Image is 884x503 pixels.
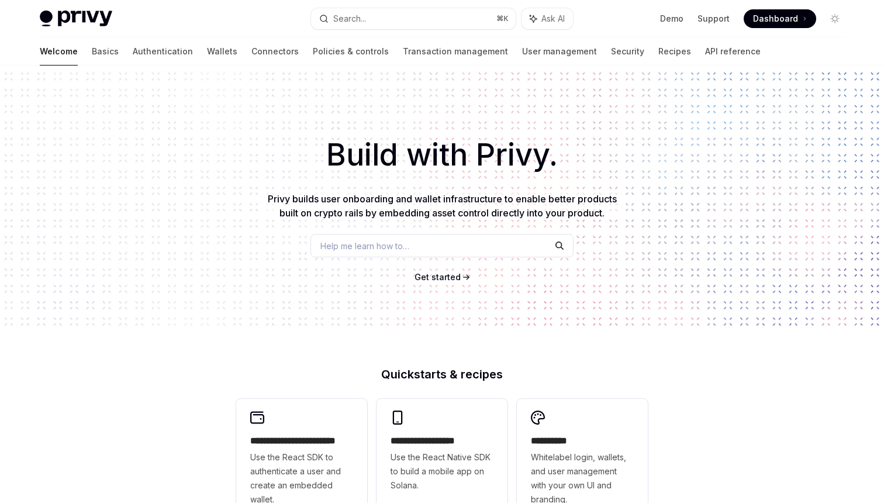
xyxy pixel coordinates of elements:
[40,37,78,66] a: Welcome
[705,37,761,66] a: API reference
[333,12,366,26] div: Search...
[391,450,493,492] span: Use the React Native SDK to build a mobile app on Solana.
[40,11,112,27] img: light logo
[697,13,730,25] a: Support
[611,37,644,66] a: Security
[19,132,865,178] h1: Build with Privy.
[133,37,193,66] a: Authentication
[744,9,816,28] a: Dashboard
[415,271,461,283] a: Get started
[660,13,683,25] a: Demo
[207,37,237,66] a: Wallets
[251,37,299,66] a: Connectors
[311,8,516,29] button: Search...⌘K
[522,37,597,66] a: User management
[313,37,389,66] a: Policies & controls
[415,272,461,282] span: Get started
[541,13,565,25] span: Ask AI
[236,368,648,380] h2: Quickstarts & recipes
[753,13,798,25] span: Dashboard
[92,37,119,66] a: Basics
[826,9,844,28] button: Toggle dark mode
[403,37,508,66] a: Transaction management
[268,193,617,219] span: Privy builds user onboarding and wallet infrastructure to enable better products built on crypto ...
[496,14,509,23] span: ⌘ K
[320,240,409,252] span: Help me learn how to…
[522,8,573,29] button: Ask AI
[658,37,691,66] a: Recipes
